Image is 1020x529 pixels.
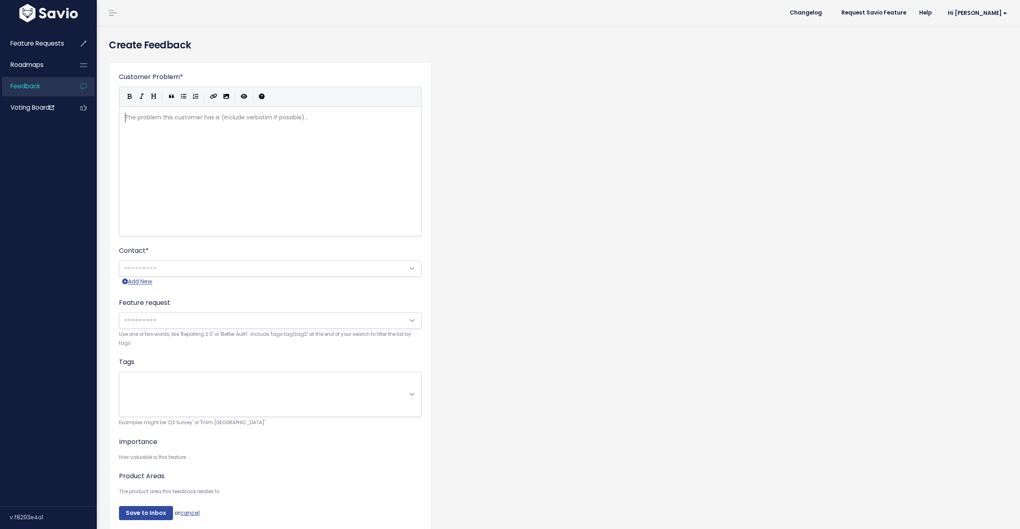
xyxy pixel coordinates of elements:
[119,437,157,447] label: Importance
[10,103,54,112] span: Voting Board
[119,471,165,481] label: Product Areas
[165,91,177,103] button: Quote
[235,92,236,102] i: |
[119,357,134,367] label: Tags
[119,487,421,496] small: The product area this feedback relates to
[162,92,163,102] i: |
[177,91,190,103] button: Generic List
[119,506,173,521] input: Save to Inbox
[2,98,67,117] a: Voting Board
[835,7,913,19] a: Request Savio Feature
[790,10,822,16] span: Changelog
[10,39,64,48] span: Feature Requests
[913,7,938,19] a: Help
[204,92,205,102] i: |
[938,7,1014,19] a: Hi [PERSON_NAME]
[252,92,253,102] i: |
[2,77,67,96] a: Feedback
[238,91,250,103] button: Toggle Preview
[256,91,268,103] button: Markdown Guide
[190,91,202,103] button: Numbered List
[119,72,183,82] label: Customer Problem
[119,453,421,462] small: How valuable is this feature
[220,91,232,103] button: Import an image
[948,10,1007,16] span: Hi [PERSON_NAME]
[119,419,421,427] small: Examples might be 'Q3 Survey' or 'From [GEOGRAPHIC_DATA]'
[119,330,421,348] small: Use one or two words, like 'Reporting 2.0' or 'Better Auth'. Include 'tags:tag1,tag2' at the end ...
[123,91,136,103] button: Bold
[148,91,160,103] button: Heading
[2,34,67,53] a: Feature Requests
[119,298,170,308] label: Feature request
[122,277,152,287] a: Add New
[17,4,80,22] img: logo-white.9d6f32f41409.svg
[119,246,149,256] label: Contact
[207,91,220,103] button: Create Link
[119,72,421,520] form: or
[2,56,67,74] a: Roadmaps
[180,508,200,517] a: cancel
[109,38,1008,52] h4: Create Feedback
[10,60,44,69] span: Roadmaps
[10,507,97,528] div: v.f8293e4a1
[136,91,148,103] button: Italic
[10,82,40,90] span: Feedback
